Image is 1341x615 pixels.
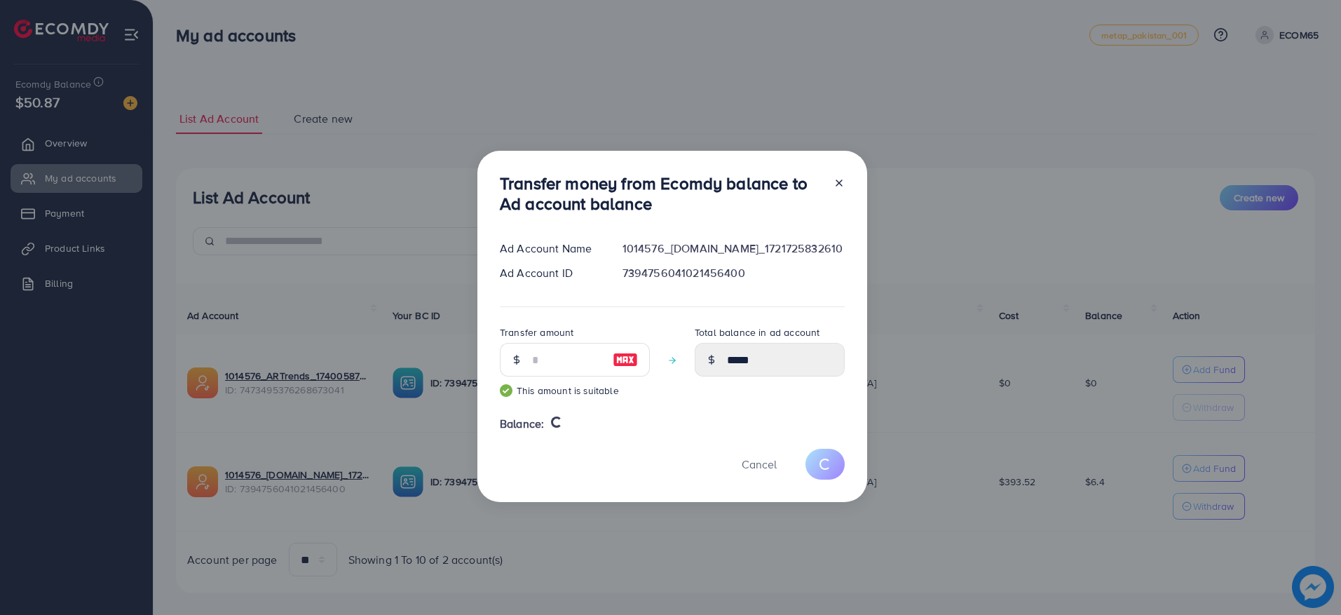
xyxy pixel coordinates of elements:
[613,351,638,368] img: image
[611,241,856,257] div: 1014576_[DOMAIN_NAME]_1721725832610
[611,265,856,281] div: 7394756041021456400
[500,325,573,339] label: Transfer amount
[500,384,512,397] img: guide
[500,384,650,398] small: This amount is suitable
[724,449,794,479] button: Cancel
[500,416,544,432] span: Balance:
[489,241,611,257] div: Ad Account Name
[742,457,777,472] span: Cancel
[500,173,822,214] h3: Transfer money from Ecomdy balance to Ad account balance
[489,265,611,281] div: Ad Account ID
[695,325,819,339] label: Total balance in ad account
